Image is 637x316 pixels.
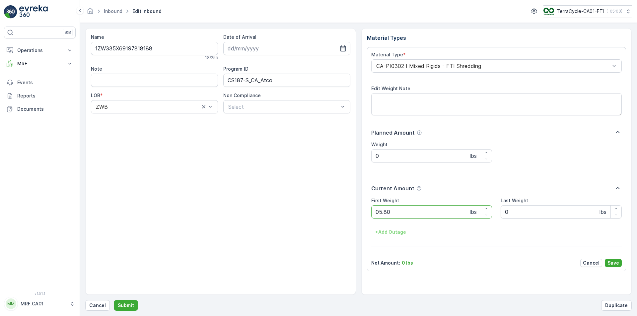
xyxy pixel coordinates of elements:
[606,9,622,14] p: ( -05:00 )
[114,300,138,311] button: Submit
[85,300,110,311] button: Cancel
[543,5,632,17] button: TerraCycle-CA01-FTI(-05:00)
[470,208,477,216] p: lbs
[21,300,66,307] p: MRF.CA01
[4,44,76,57] button: Operations
[557,8,604,15] p: TerraCycle-CA01-FTI
[580,259,602,267] button: Cancel
[371,198,399,203] label: First Weight
[17,79,73,86] p: Events
[19,5,48,19] img: logo_light-DOdMpM7g.png
[607,260,619,266] p: Save
[4,297,76,311] button: MMMRF.CA01
[371,142,388,147] label: Weight
[17,106,73,112] p: Documents
[371,260,400,266] p: Net Amount :
[416,186,422,191] div: Help Tooltip Icon
[118,302,134,309] p: Submit
[371,129,415,137] p: Planned Amount
[371,86,410,91] label: Edit Weight Note
[91,34,104,40] label: Name
[4,89,76,102] a: Reports
[375,229,406,235] p: + Add Outage
[104,8,122,14] a: Inbound
[600,208,606,216] p: lbs
[371,227,410,237] button: +Add Outage
[91,66,102,72] label: Note
[583,260,600,266] p: Cancel
[371,184,414,192] p: Current Amount
[17,47,62,54] p: Operations
[228,103,339,111] p: Select
[543,8,554,15] img: TC_BVHiTW6.png
[605,259,622,267] button: Save
[367,34,626,42] p: Material Types
[223,66,248,72] label: Program ID
[205,55,218,60] p: 18 / 255
[17,93,73,99] p: Reports
[4,57,76,70] button: MRF
[4,76,76,89] a: Events
[605,302,628,309] p: Duplicate
[223,42,350,55] input: dd/mm/yyyy
[17,60,62,67] p: MRF
[4,291,76,295] span: v 1.51.1
[64,30,71,35] p: ⌘B
[601,300,632,311] button: Duplicate
[371,52,403,57] label: Material Type
[223,93,261,98] label: Non Compliance
[402,260,413,266] p: 0 lbs
[417,130,422,135] div: Help Tooltip Icon
[6,298,16,309] div: MM
[4,5,17,19] img: logo
[501,198,528,203] label: Last Weight
[223,34,256,40] label: Date of Arrival
[89,302,106,309] p: Cancel
[470,152,477,160] p: lbs
[91,93,100,98] label: LOB
[4,102,76,116] a: Documents
[131,8,163,15] span: Edit Inbound
[87,10,94,16] a: Homepage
